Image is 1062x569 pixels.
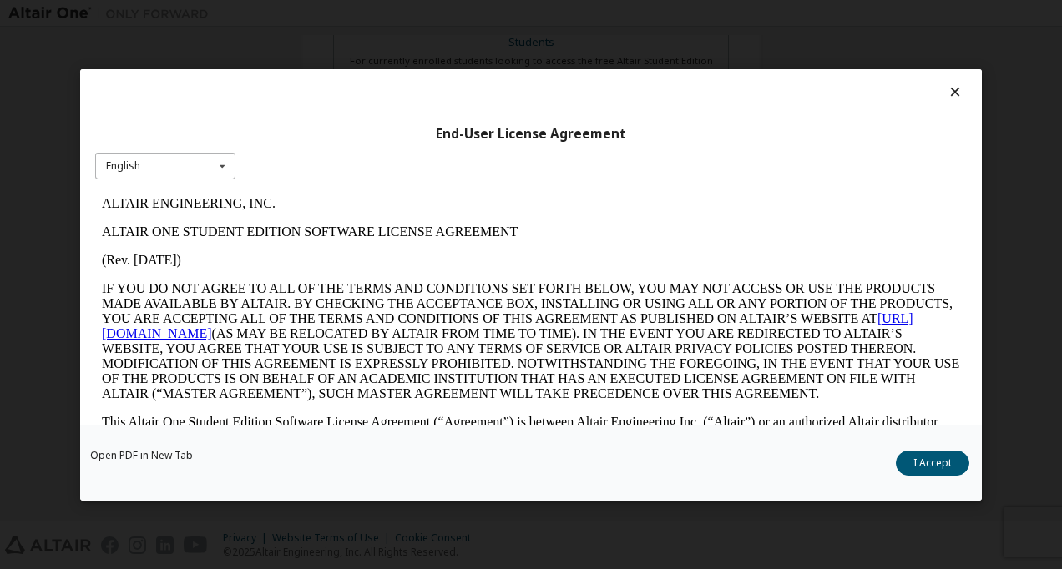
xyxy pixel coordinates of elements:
p: (Rev. [DATE]) [7,63,865,78]
p: This Altair One Student Edition Software License Agreement (“Agreement”) is between Altair Engine... [7,225,865,285]
p: IF YOU DO NOT AGREE TO ALL OF THE TERMS AND CONDITIONS SET FORTH BELOW, YOU MAY NOT ACCESS OR USE... [7,92,865,212]
p: ALTAIR ENGINEERING, INC. [7,7,865,22]
a: Open PDF in New Tab [90,450,193,460]
p: ALTAIR ONE STUDENT EDITION SOFTWARE LICENSE AGREEMENT [7,35,865,50]
div: English [106,161,140,171]
div: End-User License Agreement [95,125,967,142]
a: [URL][DOMAIN_NAME] [7,122,818,151]
button: I Accept [896,450,969,475]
